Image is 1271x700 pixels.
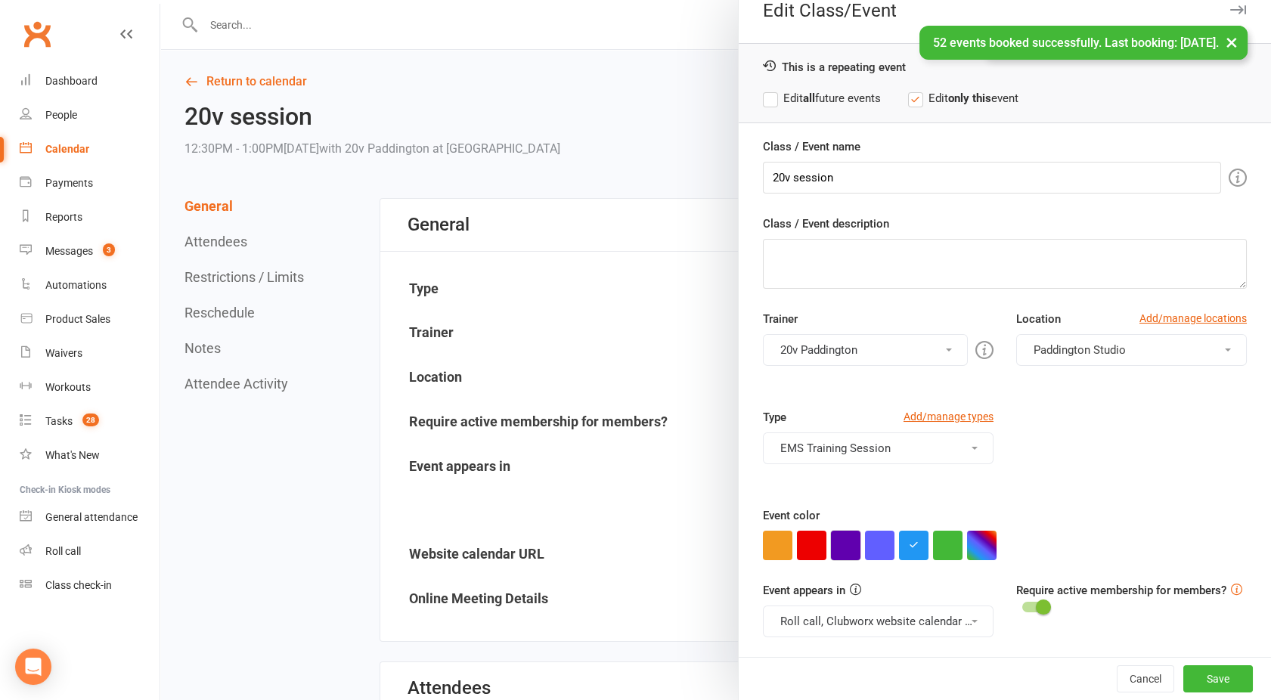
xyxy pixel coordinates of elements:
[763,162,1221,194] input: Enter event name
[18,15,56,53] a: Clubworx
[20,500,160,534] a: General attendance kiosk mode
[45,511,138,523] div: General attendance
[20,568,160,602] a: Class kiosk mode
[904,408,994,425] a: Add/manage types
[20,302,160,336] a: Product Sales
[763,581,845,599] label: Event appears in
[763,408,786,426] label: Type
[20,200,160,234] a: Reports
[763,310,798,328] label: Trainer
[763,138,860,156] label: Class / Event name
[1139,310,1247,327] a: Add/manage locations
[20,98,160,132] a: People
[20,268,160,302] a: Automations
[45,245,93,257] div: Messages
[20,64,160,98] a: Dashboard
[45,109,77,121] div: People
[20,438,160,472] a: What's New
[1016,334,1247,366] button: Paddington Studio
[1016,584,1226,597] label: Require active membership for members?
[45,279,107,291] div: Automations
[45,449,100,461] div: What's New
[1183,665,1253,692] button: Save
[45,211,82,223] div: Reports
[20,404,160,438] a: Tasks 28
[20,234,160,268] a: Messages 3
[1034,343,1126,357] span: Paddington Studio
[15,649,51,685] div: Open Intercom Messenger
[45,415,73,427] div: Tasks
[763,215,889,233] label: Class / Event description
[908,89,1018,107] label: Edit event
[45,381,91,393] div: Workouts
[45,177,93,189] div: Payments
[20,336,160,370] a: Waivers
[45,545,81,557] div: Roll call
[763,89,881,107] label: Edit future events
[45,75,98,87] div: Dashboard
[45,143,89,155] div: Calendar
[45,313,110,325] div: Product Sales
[45,347,82,359] div: Waivers
[20,166,160,200] a: Payments
[763,59,1247,74] div: This is a repeating event
[1117,665,1174,692] button: Cancel
[803,91,815,105] strong: all
[763,334,968,366] button: 20v Paddington
[763,606,994,637] button: Roll call, Clubworx website calendar and Member portal
[45,579,112,591] div: Class check-in
[20,534,160,568] a: Roll call
[948,91,991,105] strong: only this
[763,506,820,525] label: Event color
[103,243,115,256] span: 3
[20,132,160,166] a: Calendar
[1016,310,1061,328] label: Location
[919,26,1248,60] div: 52 events booked successfully. Last booking: [DATE].
[763,432,994,464] button: EMS Training Session
[20,370,160,404] a: Workouts
[1218,26,1245,58] button: ×
[82,413,99,426] span: 28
